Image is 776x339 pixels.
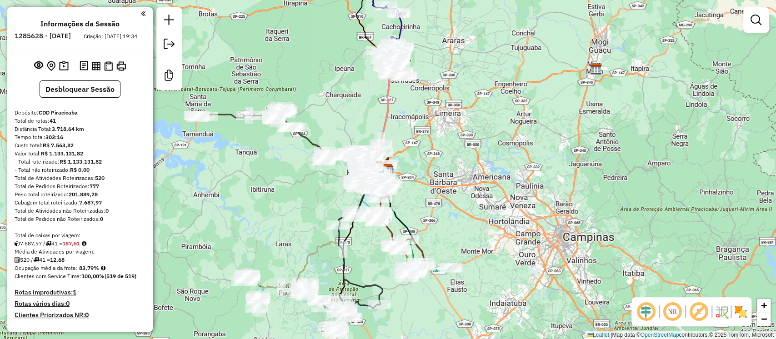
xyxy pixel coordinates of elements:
div: - Total roteirizado: [15,158,145,166]
h4: Rotas improdutivas: [15,289,145,296]
strong: 83,79% [79,264,99,271]
button: Visualizar Romaneio [102,60,115,73]
strong: R$ 1.133.131,82 [60,158,102,165]
div: Valor total: [15,150,145,158]
a: Criar modelo [160,66,178,87]
img: Warecloud Rio Claro [384,50,396,62]
button: Desbloquear Sessão [40,80,120,98]
i: Meta Caixas/viagem: 214,30 Diferença: -26,79 [82,241,86,246]
a: Nova sessão e pesquisa [160,11,178,31]
div: Cubagem total roteirizado: [15,199,145,207]
span: − [761,313,767,324]
div: Depósito: [15,109,145,117]
h4: Informações da Sessão [40,20,120,28]
span: Ocupação média da frota: [15,264,77,271]
div: Peso total roteirizado: [15,190,145,199]
button: Painel de Sugestão [57,59,70,73]
strong: CDD Piracicaba [39,109,78,116]
span: Ocultar deslocamento [635,301,657,323]
strong: 303:16 [45,134,63,140]
div: 520 / 41 = [15,256,145,264]
div: Total de Pedidos Roteirizados: [15,182,145,190]
strong: 187,51 [62,240,80,247]
strong: 100,00% [81,273,105,279]
div: Total de caixas por viagem: [15,231,145,239]
span: Clientes com Service Time: [15,273,81,279]
button: Imprimir Rotas [115,60,128,73]
div: Total de Atividades Roteirizadas: [15,174,145,182]
strong: 3.718,64 km [52,125,84,132]
strong: 7.687,97 [79,199,102,206]
strong: 201.889,28 [69,191,98,198]
div: Total de rotas: [15,117,145,125]
div: Criação: [DATE] 19:34 [80,32,141,40]
strong: 1 [73,288,76,296]
strong: 0 [105,207,109,214]
div: - Total não roteirizado: [15,166,145,174]
img: CDD Piracicaba [382,164,394,175]
button: Centralizar mapa no depósito ou ponto de apoio [45,59,57,73]
button: Exibir sessão original [32,59,45,73]
div: Distância Total: [15,125,145,133]
a: Zoom in [757,299,771,312]
i: Total de Atividades [15,257,20,263]
strong: 520 [95,174,105,181]
em: Média calculada utilizando a maior ocupação (%Peso ou %Cubagem) de cada rota da sessão. Rotas cro... [101,265,105,271]
strong: 0 [100,215,103,222]
strong: 777 [90,183,99,189]
i: Cubagem total roteirizado [15,241,20,246]
button: Logs desbloquear sessão [78,59,90,73]
a: Exibir filtros [747,11,765,29]
div: Total de Atividades não Roteirizadas: [15,207,145,215]
strong: 41 [50,117,56,124]
div: Total de Pedidos não Roteirizados: [15,215,145,223]
strong: (519 de 519) [105,273,136,279]
strong: 0 [85,311,89,319]
strong: R$ 7.563,82 [43,142,74,149]
img: Fluxo de ruas [714,304,729,319]
span: Exibir rótulo [688,301,710,323]
h4: Rotas vários dias: [15,300,145,308]
div: 7.687,97 / 41 = [15,239,145,248]
div: Média de Atividades por viagem: [15,248,145,256]
strong: R$ 0,00 [70,166,90,173]
button: Visualizar relatório de Roteirização [90,60,102,72]
img: Exibir/Ocultar setores [733,304,748,319]
i: Total de rotas [33,257,39,263]
div: Tempo total: [15,133,145,141]
a: OpenStreetMap [641,332,679,338]
strong: R$ 1.133.131,82 [41,150,83,157]
a: Clique aqui para minimizar o painel [141,8,145,19]
h6: 1285628 - [DATE] [15,32,71,40]
span: Ocultar NR [661,301,683,323]
a: Exportar sessão [160,35,178,55]
span: + [761,299,767,311]
span: | [611,332,612,338]
strong: 12,68 [50,256,65,263]
h4: Clientes Priorizados NR: [15,311,145,319]
i: Total de rotas [45,241,51,246]
div: Map data © contributors,© 2025 TomTom, Microsoft [585,331,776,339]
div: Custo total: [15,141,145,150]
a: Zoom out [757,312,771,326]
strong: 0 [66,299,70,308]
a: Leaflet [587,332,609,338]
img: CDD Mogi Mirim [590,63,602,75]
h4: Transportadoras [15,331,145,339]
